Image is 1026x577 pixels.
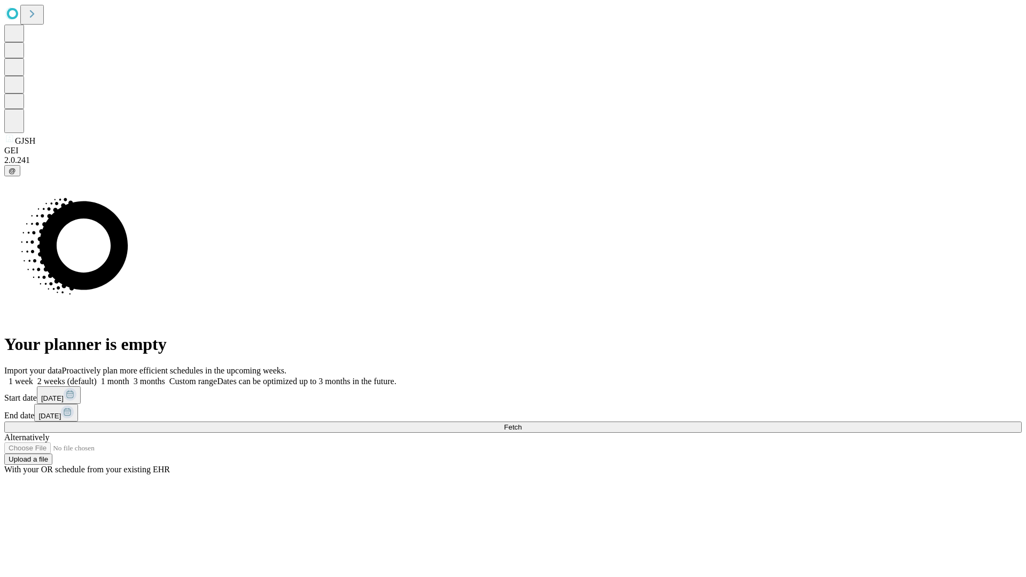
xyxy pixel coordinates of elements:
span: [DATE] [38,412,61,420]
span: 1 week [9,377,33,386]
span: GJSH [15,136,35,145]
button: @ [4,165,20,176]
div: 2.0.241 [4,155,1022,165]
span: [DATE] [41,394,64,402]
span: 1 month [101,377,129,386]
span: Proactively plan more efficient schedules in the upcoming weeks. [62,366,286,375]
span: Alternatively [4,433,49,442]
span: Import your data [4,366,62,375]
button: Upload a file [4,454,52,465]
div: End date [4,404,1022,422]
div: GEI [4,146,1022,155]
span: With your OR schedule from your existing EHR [4,465,170,474]
button: [DATE] [34,404,78,422]
button: Fetch [4,422,1022,433]
span: 3 months [134,377,165,386]
span: Custom range [169,377,217,386]
span: Fetch [504,423,522,431]
span: @ [9,167,16,175]
h1: Your planner is empty [4,334,1022,354]
div: Start date [4,386,1022,404]
button: [DATE] [37,386,81,404]
span: Dates can be optimized up to 3 months in the future. [217,377,396,386]
span: 2 weeks (default) [37,377,97,386]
